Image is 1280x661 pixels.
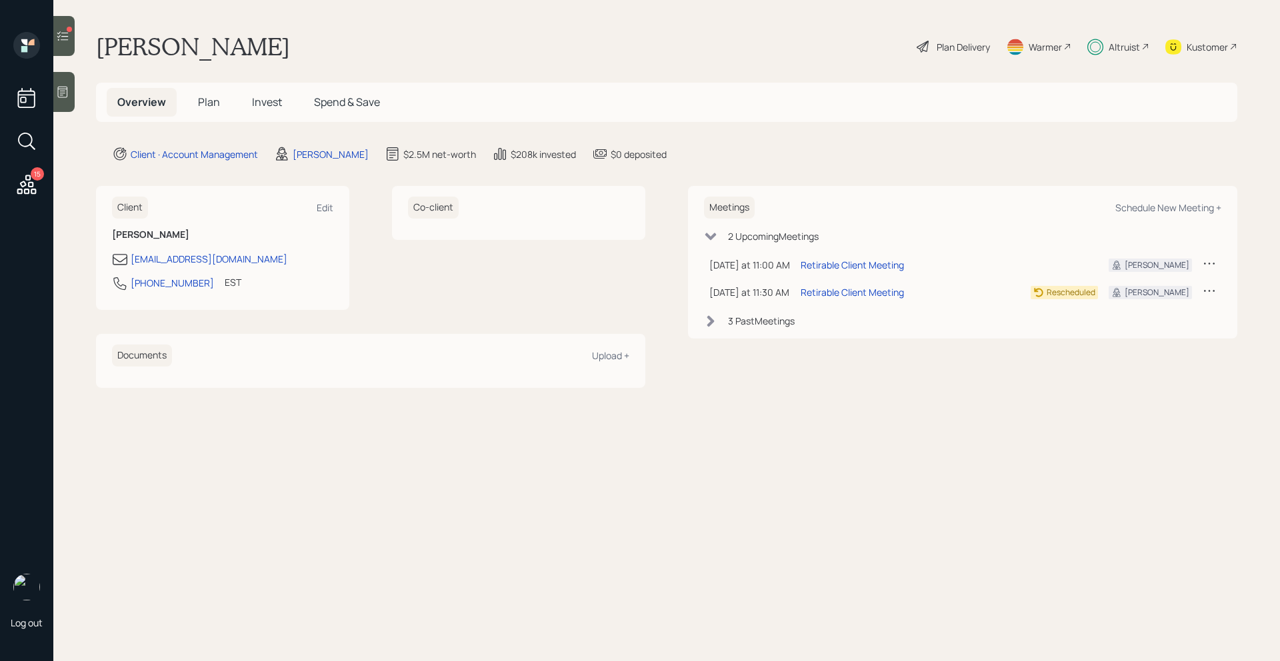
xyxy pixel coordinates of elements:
div: [PERSON_NAME] [1125,259,1189,271]
span: Invest [252,95,282,109]
div: $208k invested [511,147,576,161]
div: Retirable Client Meeting [801,285,904,299]
div: 3 Past Meeting s [728,314,795,328]
div: Kustomer [1187,40,1228,54]
div: Log out [11,616,43,629]
h6: [PERSON_NAME] [112,229,333,241]
div: [EMAIL_ADDRESS][DOMAIN_NAME] [131,252,287,266]
div: [DATE] at 11:30 AM [709,285,790,299]
div: [PERSON_NAME] [1125,287,1189,299]
div: Rescheduled [1047,287,1095,299]
div: Altruist [1109,40,1140,54]
h6: Client [112,197,148,219]
h6: Co-client [408,197,459,219]
div: 15 [31,167,44,181]
div: Schedule New Meeting + [1115,201,1221,214]
div: Client · Account Management [131,147,258,161]
div: EST [225,275,241,289]
span: Plan [198,95,220,109]
div: Edit [317,201,333,214]
img: michael-russo-headshot.png [13,574,40,600]
div: [PERSON_NAME] [293,147,369,161]
h6: Meetings [704,197,755,219]
div: Plan Delivery [937,40,990,54]
div: Upload + [592,349,629,362]
div: 2 Upcoming Meeting s [728,229,819,243]
div: [PHONE_NUMBER] [131,276,214,290]
span: Overview [117,95,166,109]
h1: [PERSON_NAME] [96,32,290,61]
div: Warmer [1029,40,1062,54]
div: $0 deposited [611,147,667,161]
h6: Documents [112,344,172,366]
div: [DATE] at 11:00 AM [709,258,790,272]
div: Retirable Client Meeting [801,258,904,272]
div: $2.5M net-worth [403,147,476,161]
span: Spend & Save [314,95,380,109]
